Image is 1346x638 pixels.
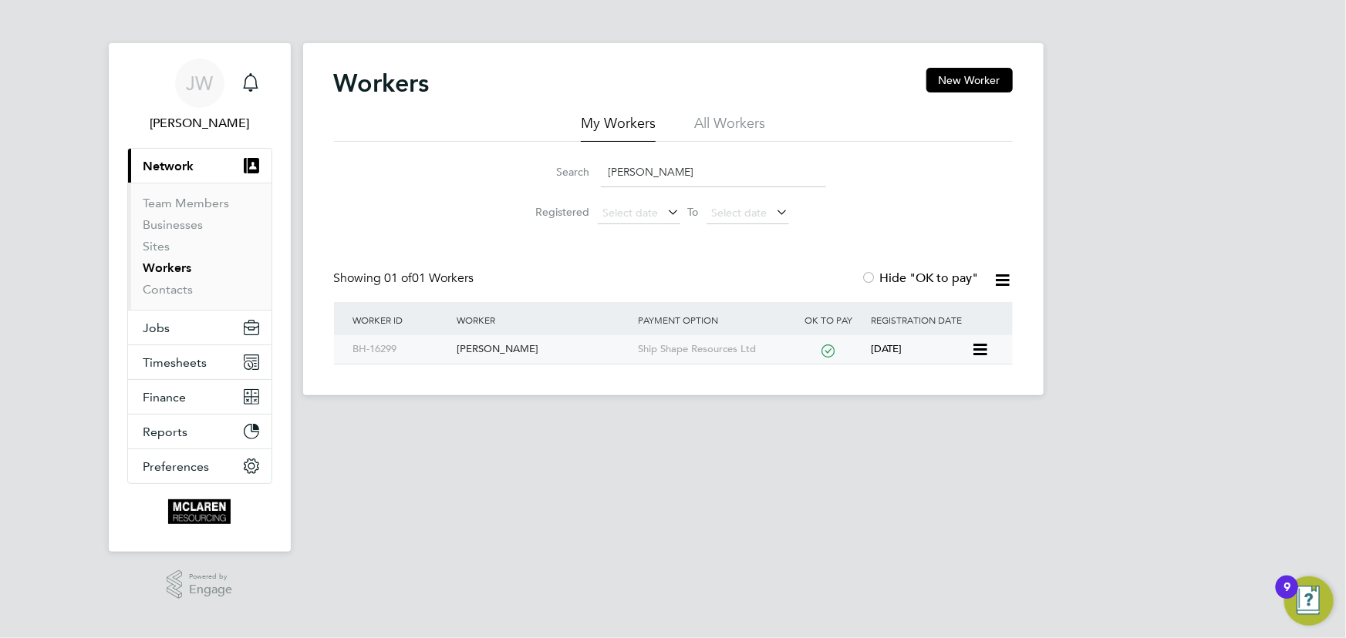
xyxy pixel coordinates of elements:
[634,302,790,337] div: Payment Option
[871,342,902,355] span: [DATE]
[1284,587,1290,607] div: 9
[790,302,868,337] div: OK to pay
[143,159,194,173] span: Network
[168,499,231,524] img: mclaren-logo-retina.png
[143,196,230,210] a: Team Members
[334,270,477,287] div: Showing
[127,114,272,133] span: Jane Weitzman
[143,239,170,254] a: Sites
[143,355,207,370] span: Timesheets
[603,206,659,220] span: Select date
[634,335,790,364] div: Ship Shape Resources Ltd
[167,570,232,599] a: Powered byEngage
[128,311,272,344] button: Jobs
[128,149,272,183] button: Network
[186,73,213,93] span: JW
[128,345,272,379] button: Timesheets
[453,335,634,364] div: [PERSON_NAME]
[128,380,272,414] button: Finance
[143,282,194,297] a: Contacts
[712,206,767,220] span: Select date
[189,570,232,583] span: Powered by
[862,270,979,286] label: Hide "OK to pay"
[349,335,453,364] div: BH-16299
[143,459,210,474] span: Preferences
[385,270,474,286] span: 01 Workers
[128,449,272,483] button: Preferences
[143,260,192,275] a: Workers
[127,499,272,524] a: Go to home page
[334,68,430,99] h2: Workers
[128,183,272,310] div: Network
[683,202,703,222] span: To
[926,68,1013,92] button: New Worker
[521,165,590,179] label: Search
[867,302,997,337] div: Registration Date
[127,59,272,133] a: JW[PERSON_NAME]
[601,157,826,187] input: Name, email or phone number
[453,302,634,337] div: Worker
[385,270,413,286] span: 01 of
[109,43,291,552] nav: Main navigation
[143,321,170,335] span: Jobs
[143,425,188,439] span: Reports
[1284,576,1334,626] button: Open Resource Center, 9 new notifications
[128,415,272,448] button: Reports
[143,217,204,232] a: Businesses
[694,114,765,142] li: All Workers
[521,205,590,219] label: Registered
[189,583,232,596] span: Engage
[349,334,971,348] a: BH-16299[PERSON_NAME]Ship Shape Resources Ltd[DATE]
[349,302,453,337] div: Worker ID
[143,390,187,405] span: Finance
[581,114,656,142] li: My Workers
